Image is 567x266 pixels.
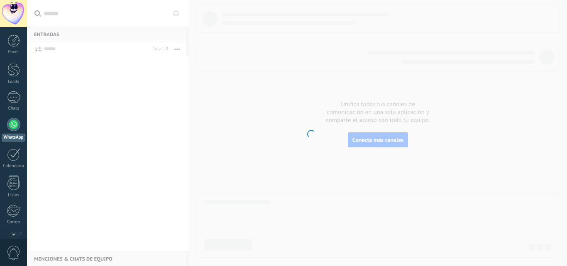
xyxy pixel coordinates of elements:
[2,220,26,225] div: Correo
[2,164,26,169] div: Calendario
[2,106,26,111] div: Chats
[2,193,26,198] div: Listas
[2,134,25,142] div: WhatsApp
[2,79,26,85] div: Leads
[2,49,26,55] div: Panel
